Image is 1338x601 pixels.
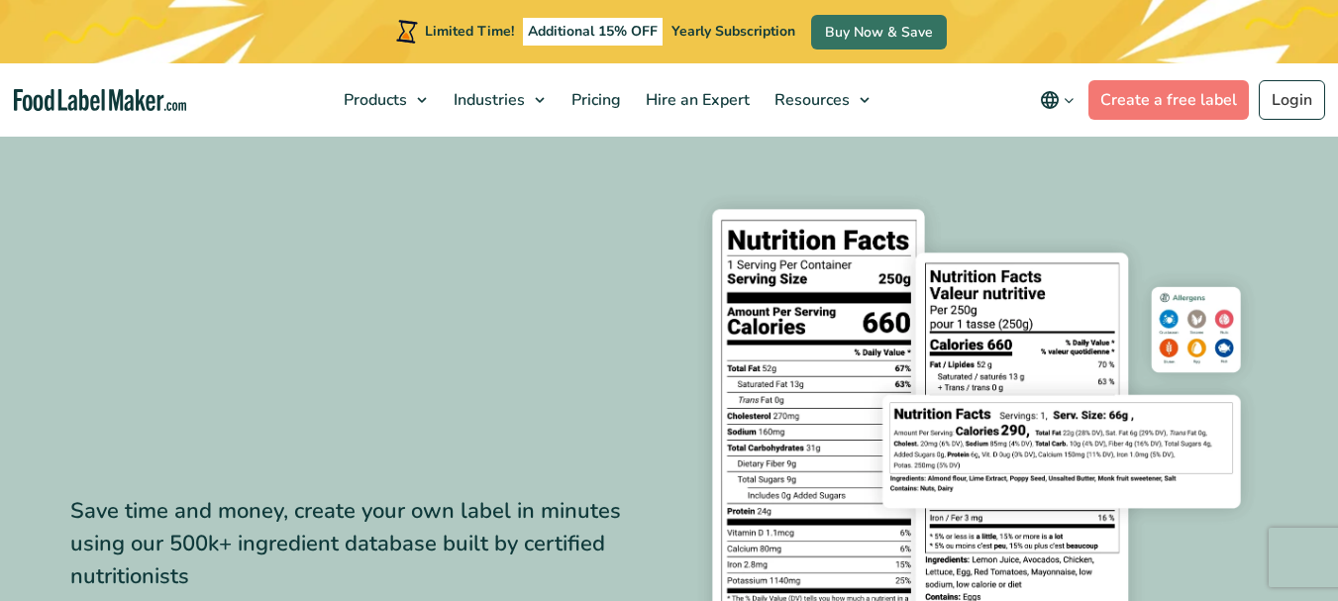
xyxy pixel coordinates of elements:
span: Products [338,89,409,111]
a: Hire an Expert [634,63,758,137]
a: Industries [442,63,555,137]
span: Industries [448,89,527,111]
a: Pricing [560,63,629,137]
a: Products [332,63,437,137]
span: Yearly Subscription [671,22,795,41]
span: Limited Time! [425,22,514,41]
span: Additional 15% OFF [523,18,663,46]
a: Login [1259,80,1325,120]
span: Pricing [566,89,623,111]
div: Save time and money, create your own label in minutes using our 500k+ ingredient database built b... [70,495,655,593]
span: Hire an Expert [640,89,752,111]
a: Buy Now & Save [811,15,947,50]
a: Create a free label [1088,80,1249,120]
span: Resources [769,89,852,111]
a: Resources [763,63,879,137]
